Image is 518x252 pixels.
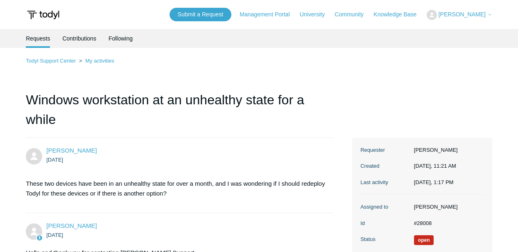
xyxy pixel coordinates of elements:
a: [PERSON_NAME] [46,147,97,154]
a: [PERSON_NAME] [46,222,97,229]
span: Kris Haire [46,222,97,229]
a: University [300,10,333,19]
img: Todyl Support Center Help Center home page [26,7,61,22]
a: Community [335,10,372,19]
time: 09/09/2025, 11:21 [414,163,456,169]
dd: #28008 [410,219,484,227]
a: Following [109,29,133,48]
span: Carson Bogner [46,147,97,154]
h1: Windows workstation at an unhealthy state for a while [26,90,333,138]
li: My activities [77,58,114,64]
a: Knowledge Base [373,10,425,19]
span: We are working on a response for you [414,235,434,245]
time: 09/09/2025, 11:21 [46,157,63,163]
button: [PERSON_NAME] [427,10,492,20]
a: Todyl Support Center [26,58,76,64]
dt: Created [360,162,410,170]
dt: Assigned to [360,203,410,211]
li: Requests [26,29,50,48]
dt: Status [360,235,410,243]
dt: Requester [360,146,410,154]
p: These two devices have been in an unhealthy state for over a month, and I was wondering if I shou... [26,179,325,198]
time: 09/10/2025, 13:17 [414,179,454,185]
a: Contributions [62,29,96,48]
dd: [PERSON_NAME] [410,146,484,154]
dt: Id [360,219,410,227]
dt: Last activity [360,178,410,187]
li: Todyl Support Center [26,58,77,64]
a: Management Portal [240,10,298,19]
a: My activities [85,58,114,64]
span: [PERSON_NAME] [439,11,486,18]
dd: [PERSON_NAME] [410,203,484,211]
a: Submit a Request [170,8,231,21]
time: 09/09/2025, 11:23 [46,232,63,238]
